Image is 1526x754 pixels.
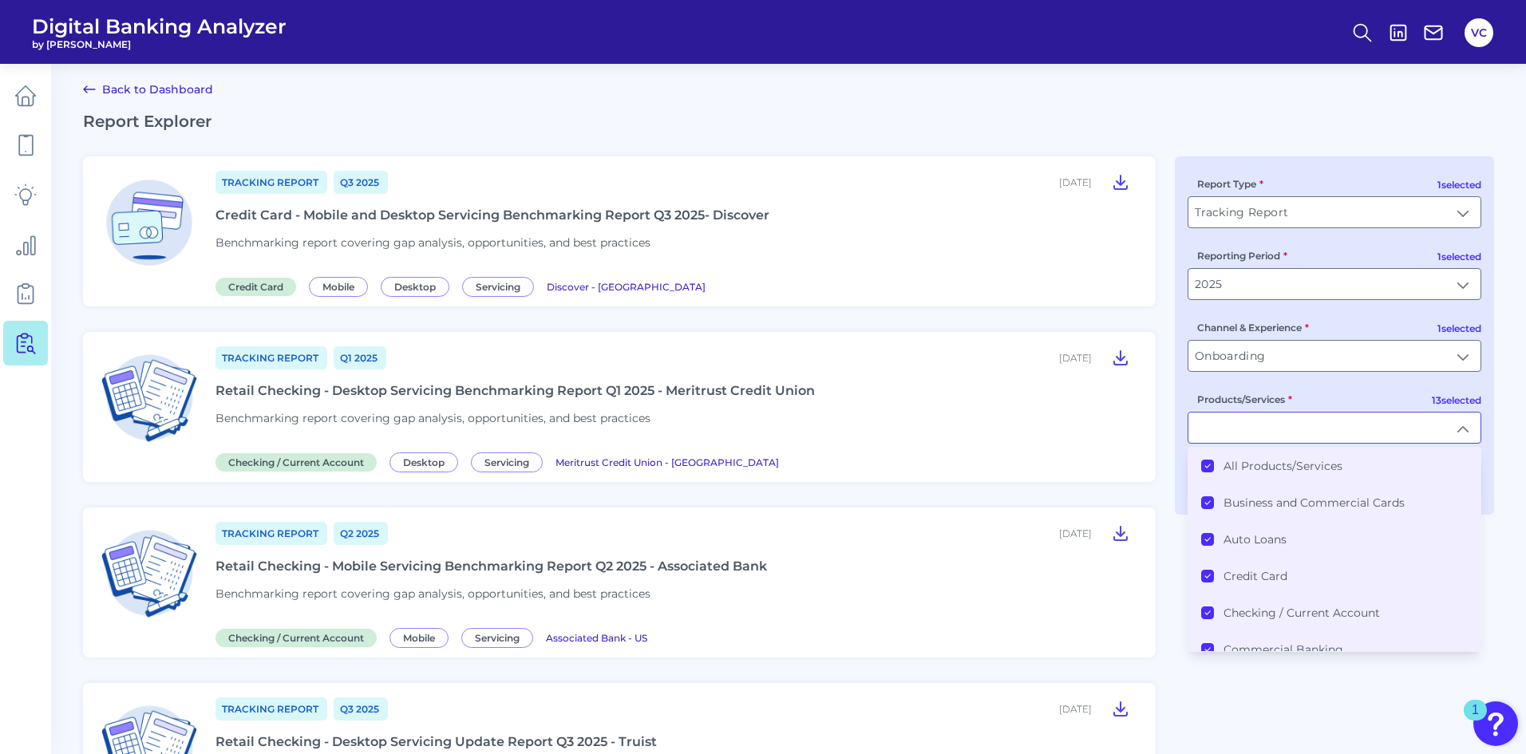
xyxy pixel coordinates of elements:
a: Servicing [471,454,549,469]
button: Credit Card - Mobile and Desktop Servicing Benchmarking Report Q3 2025- Discover [1105,169,1137,195]
h2: Report Explorer [83,112,1494,131]
a: Checking / Current Account [215,454,383,469]
span: Discover - [GEOGRAPHIC_DATA] [547,281,706,293]
div: Retail Checking - Desktop Servicing Benchmarking Report Q1 2025 - Meritrust Credit Union [215,383,815,398]
a: Mobile [309,278,374,294]
label: Checking / Current Account [1224,606,1380,620]
span: Benchmarking report covering gap analysis, opportunities, and best practices [215,586,650,601]
div: [DATE] [1059,352,1092,364]
a: Desktop [389,454,465,469]
label: All Products/Services [1224,459,1342,473]
span: Checking / Current Account [215,629,377,647]
span: Desktop [389,452,458,472]
span: Digital Banking Analyzer [32,14,287,38]
a: Back to Dashboard [83,80,213,99]
label: Business and Commercial Cards [1224,495,1405,510]
a: Meritrust Credit Union - [GEOGRAPHIC_DATA] [555,454,779,469]
div: [DATE] [1059,703,1092,715]
span: by [PERSON_NAME] [32,38,287,50]
span: Meritrust Credit Union - [GEOGRAPHIC_DATA] [555,456,779,468]
span: Benchmarking report covering gap analysis, opportunities, and best practices [215,411,650,425]
a: Associated Bank - US [546,630,647,645]
span: Checking / Current Account [215,453,377,472]
span: Credit Card [215,278,296,296]
a: Tracking Report [215,346,327,369]
a: Discover - [GEOGRAPHIC_DATA] [547,278,706,294]
div: 1 [1472,710,1479,731]
a: Mobile [389,630,455,645]
button: Retail Checking - Mobile Servicing Benchmarking Report Q2 2025 - Associated Bank [1105,520,1137,546]
div: [DATE] [1059,527,1092,539]
label: Report Type [1197,178,1263,190]
span: Desktop [381,277,449,297]
label: Products/Services [1197,393,1292,405]
a: Q2 2025 [334,522,388,545]
a: Tracking Report [215,171,327,194]
span: Benchmarking report covering gap analysis, opportunities, and best practices [215,235,650,250]
button: Open Resource Center, 1 new notification [1473,701,1518,746]
img: Checking / Current Account [96,345,203,452]
span: Mobile [389,628,449,648]
span: Servicing [471,452,543,472]
a: Tracking Report [215,522,327,545]
label: Credit Card [1224,569,1287,583]
label: Commercial Banking [1224,642,1343,657]
span: Servicing [461,628,533,648]
label: Channel & Experience [1197,322,1309,334]
a: Servicing [461,630,540,645]
a: Q3 2025 [334,171,388,194]
a: Credit Card [215,278,302,294]
a: Q3 2025 [334,697,388,720]
img: Checking / Current Account [96,520,203,627]
label: Reporting Period [1197,250,1287,262]
div: Retail Checking - Mobile Servicing Benchmarking Report Q2 2025 - Associated Bank [215,559,767,574]
button: Retail Checking - Desktop Servicing Update Report Q3 2025 - Truist [1105,696,1137,721]
img: Credit Card [96,169,203,276]
label: Auto Loans [1224,532,1287,547]
a: Tracking Report [215,697,327,720]
a: Checking / Current Account [215,630,383,645]
span: Associated Bank - US [546,632,647,644]
button: Retail Checking - Desktop Servicing Benchmarking Report Q1 2025 - Meritrust Credit Union [1105,345,1137,370]
span: Servicing [462,277,534,297]
a: Desktop [381,278,456,294]
div: Credit Card - Mobile and Desktop Servicing Benchmarking Report Q3 2025- Discover [215,207,769,223]
span: Mobile [309,277,368,297]
button: VC [1465,18,1493,47]
a: Servicing [462,278,540,294]
a: Q1 2025 [334,346,386,369]
div: [DATE] [1059,176,1092,188]
div: Retail Checking - Desktop Servicing Update Report Q3 2025 - Truist [215,734,657,749]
